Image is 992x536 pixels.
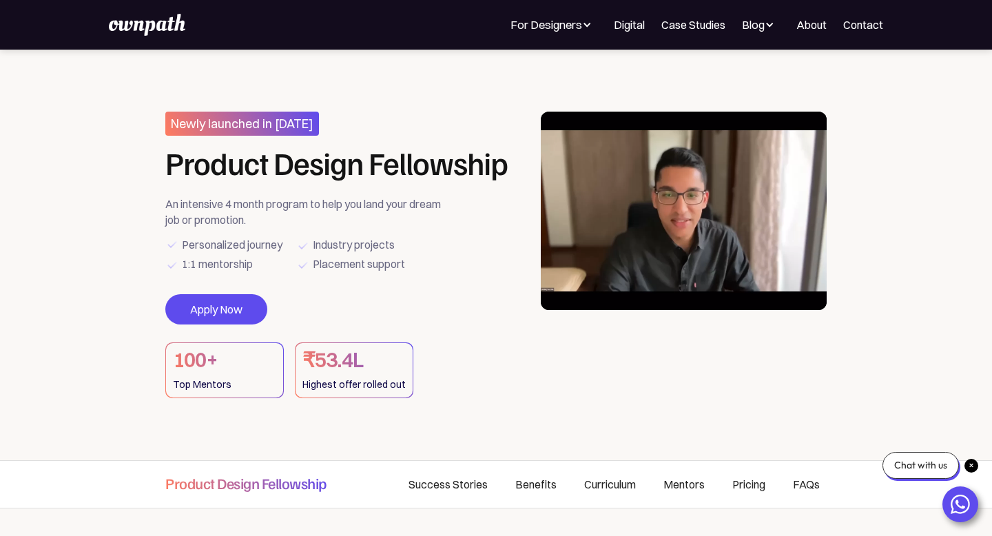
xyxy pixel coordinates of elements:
div: 1:1 mentorship [182,254,253,274]
div: Industry projects [313,235,395,254]
div: Highest offer rolled out [302,375,406,394]
a: Benefits [502,461,570,508]
div: Blog [742,17,765,33]
h3: Newly launched in [DATE] [165,112,319,136]
div: For Designers [510,17,597,33]
h4: Product Design Fellowship [165,473,327,493]
div: Top Mentors [173,375,276,394]
h1: 100+ [173,347,276,374]
a: Digital [614,17,645,33]
a: FAQs [779,461,827,508]
a: Mentors [650,461,719,508]
h1: ₹53.4L [302,347,406,374]
a: Curriculum [570,461,650,508]
div: Personalized journey [182,235,282,254]
a: Apply Now [165,294,267,324]
a: Case Studies [661,17,725,33]
h1: Product Design Fellowship [165,147,508,178]
div: Blog [742,17,780,33]
a: Success Stories [395,461,502,508]
div: Placement support [313,254,405,274]
a: Pricing [719,461,779,508]
a: Product Design Fellowship [165,461,327,504]
div: An intensive 4 month program to help you land your dream job or promotion. [165,196,451,227]
div: For Designers [510,17,582,33]
a: Contact [843,17,883,33]
a: About [796,17,827,33]
div: Chat with us [882,452,959,479]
